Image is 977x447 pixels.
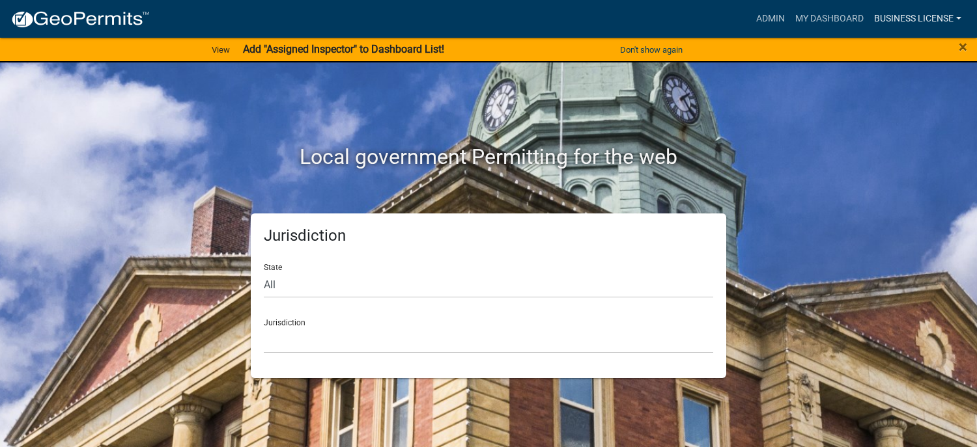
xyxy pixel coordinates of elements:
[959,38,967,56] span: ×
[790,7,869,31] a: My Dashboard
[751,7,790,31] a: Admin
[959,39,967,55] button: Close
[869,7,967,31] a: BUSINESS LICENSE
[264,226,713,245] h5: Jurisdiction
[615,39,688,61] button: Don't show again
[206,39,235,61] a: View
[243,43,444,55] strong: Add "Assigned Inspector" to Dashboard List!
[127,144,850,169] h2: Local government Permitting for the web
